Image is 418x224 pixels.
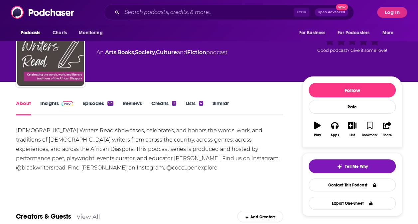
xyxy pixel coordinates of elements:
span: For Business [299,28,325,38]
span: Podcasts [21,28,40,38]
a: Lists4 [186,100,203,115]
button: tell me why sparkleTell Me Why [309,159,396,173]
img: Podchaser Pro [62,101,73,106]
div: Rate [309,100,396,114]
div: Play [314,133,321,137]
a: Society [135,49,155,56]
span: Open Advanced [318,11,345,14]
img: Black Writers Read [17,19,84,86]
span: More [382,28,394,38]
div: 4 [199,101,203,106]
span: Ctrl K [294,8,309,17]
div: 93 [107,101,113,106]
div: An podcast [96,49,227,56]
div: [DEMOGRAPHIC_DATA] Writers Read showcases, celebrates, and honors the words, work, and traditions... [16,126,283,172]
a: About [16,100,31,115]
a: Charts [48,27,71,39]
span: , [134,49,135,56]
span: , [155,49,156,56]
a: Culture [156,49,177,56]
div: List [349,133,355,137]
button: open menu [74,27,111,39]
button: List [344,117,361,141]
button: open menu [16,27,49,39]
div: Apps [331,133,339,137]
button: Export One-Sheet [309,197,396,210]
div: Bookmark [362,133,377,137]
a: Credits2 [151,100,176,115]
div: 2 [172,101,176,106]
img: tell me why sparkle [337,164,342,169]
button: Apps [326,117,343,141]
span: New [336,4,348,10]
a: Episodes93 [82,100,113,115]
button: Share [378,117,396,141]
div: Add Creators [237,211,283,222]
button: Play [309,117,326,141]
button: Open AdvancedNew [315,8,348,16]
a: View All [76,213,100,220]
span: Charts [53,28,67,38]
button: Log In [377,7,407,18]
span: , [116,49,117,56]
a: Reviews [123,100,142,115]
a: Fiction [187,49,206,56]
a: Creators & Guests [16,212,71,221]
span: For Podcasters [338,28,369,38]
div: Search podcasts, credits, & more... [104,5,354,20]
a: Arts [105,49,116,56]
span: Monitoring [79,28,102,38]
a: Similar [212,100,229,115]
button: open menu [294,27,334,39]
a: InsightsPodchaser Pro [40,100,73,115]
button: Follow [309,83,396,97]
button: open menu [333,27,379,39]
button: open menu [378,27,402,39]
span: Good podcast? Give it some love! [317,48,387,53]
button: Bookmark [361,117,378,141]
a: Books [117,49,134,56]
img: Podchaser - Follow, Share and Rate Podcasts [11,6,75,19]
input: Search podcasts, credits, & more... [122,7,294,18]
span: and [177,49,187,56]
div: Good podcast? Give it some love! [302,24,402,65]
div: Share [382,133,391,137]
a: Contact This Podcast [309,178,396,191]
span: Tell Me Why [345,164,368,169]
